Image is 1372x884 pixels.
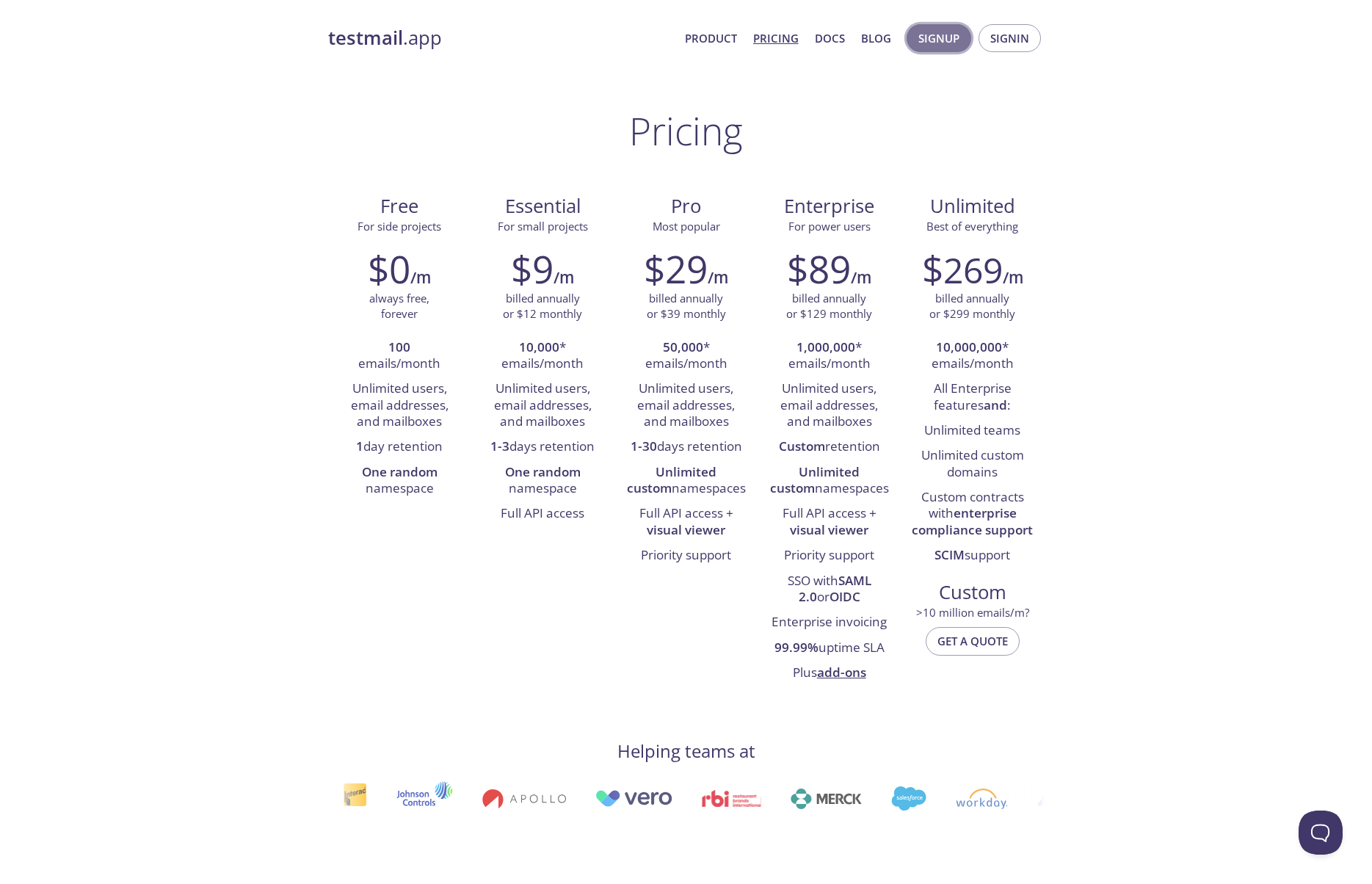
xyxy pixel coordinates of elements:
[625,377,747,435] li: Unlimited users, email addresses, and mailboxes
[625,460,747,502] li: namespaces
[339,336,460,377] li: emails/month
[511,247,553,291] h2: $9
[1003,265,1023,290] h6: /m
[339,460,460,502] li: namespace
[799,572,871,605] strong: SAML 2.0
[943,246,1003,294] span: 269
[368,247,410,291] h2: $0
[631,438,657,454] strong: 1-30
[912,580,1032,605] span: Custom
[769,543,890,568] li: Priority support
[912,485,1033,543] li: Custom contracts with
[926,627,1020,655] button: Get a quote
[769,569,890,611] li: SSO with or
[753,29,799,48] a: Pricing
[490,438,509,454] strong: 1-3
[937,631,1008,651] span: Get a quote
[769,460,890,502] li: namespaces
[388,338,410,355] strong: 100
[483,194,603,219] span: Essential
[861,29,891,48] a: Blog
[357,219,441,233] span: For side projects
[362,463,438,480] strong: One random
[786,291,872,322] p: billed annually or $129 monthly
[916,605,1029,620] span: > 10 million emails/m?
[769,501,890,543] li: Full API access +
[339,435,460,460] li: day retention
[770,463,860,496] strong: Unlimited custom
[830,588,860,605] strong: OIDC
[815,29,845,48] a: Docs
[328,26,673,51] a: testmail.app
[769,636,890,661] li: uptime SLA
[796,338,855,355] strong: 1,000,000
[886,786,921,811] img: salesforce
[482,435,603,460] li: days retention
[769,377,890,435] li: Unlimited users, email addresses, and mailboxes
[922,247,1003,291] h2: $
[482,501,603,526] li: Full API access
[356,438,363,454] strong: 1
[685,29,737,48] a: Product
[912,504,1033,537] strong: enterprise compliance support
[328,25,403,51] strong: testmail
[788,219,871,233] span: For power users
[617,739,755,763] h4: Helping teams at
[912,336,1033,377] li: * emails/month
[626,194,746,219] span: Pro
[647,521,725,538] strong: visual viewer
[503,291,582,322] p: billed annually or $12 monthly
[912,543,1033,568] li: support
[653,219,720,233] span: Most popular
[907,24,971,52] button: Signup
[1299,811,1343,855] iframe: Help Scout Beacon - Open
[625,435,747,460] li: days retention
[817,664,866,681] a: add-ons
[769,336,890,377] li: * emails/month
[990,29,1029,48] span: Signin
[477,789,561,809] img: apollo
[951,789,1003,809] img: workday
[553,265,574,290] h6: /m
[929,291,1015,322] p: billed annually or $299 monthly
[779,438,825,454] strong: Custom
[627,463,717,496] strong: Unlimited custom
[926,219,1018,233] span: Best of everything
[644,247,708,291] h2: $29
[769,194,889,219] span: Enterprise
[519,338,559,355] strong: 10,000
[912,419,1033,443] li: Unlimited teams
[787,247,851,291] h2: $89
[769,661,890,686] li: Plus
[482,336,603,377] li: * emails/month
[979,24,1041,52] button: Signin
[482,377,603,435] li: Unlimited users, email addresses, and mailboxes
[663,338,703,355] strong: 50,000
[647,291,726,322] p: billed annually or $39 monthly
[936,338,1002,355] strong: 10,000,000
[410,265,431,290] h6: /m
[851,265,871,290] h6: /m
[790,521,868,538] strong: visual viewer
[482,460,603,502] li: namespace
[912,443,1033,485] li: Unlimited custom domains
[930,193,1015,219] span: Unlimited
[505,463,581,480] strong: One random
[625,336,747,377] li: * emails/month
[590,790,668,807] img: vero
[785,789,857,809] img: merck
[769,610,890,635] li: Enterprise invoicing
[769,435,890,460] li: retention
[934,546,965,563] strong: SCIM
[391,781,448,816] img: johnsoncontrols
[340,194,460,219] span: Free
[708,265,728,290] h6: /m
[697,790,756,807] img: rbi
[912,377,1033,419] li: All Enterprise features :
[498,219,588,233] span: For small projects
[625,501,747,543] li: Full API access +
[984,396,1007,413] strong: and
[625,543,747,568] li: Priority support
[629,109,743,153] h1: Pricing
[774,639,819,656] strong: 99.99%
